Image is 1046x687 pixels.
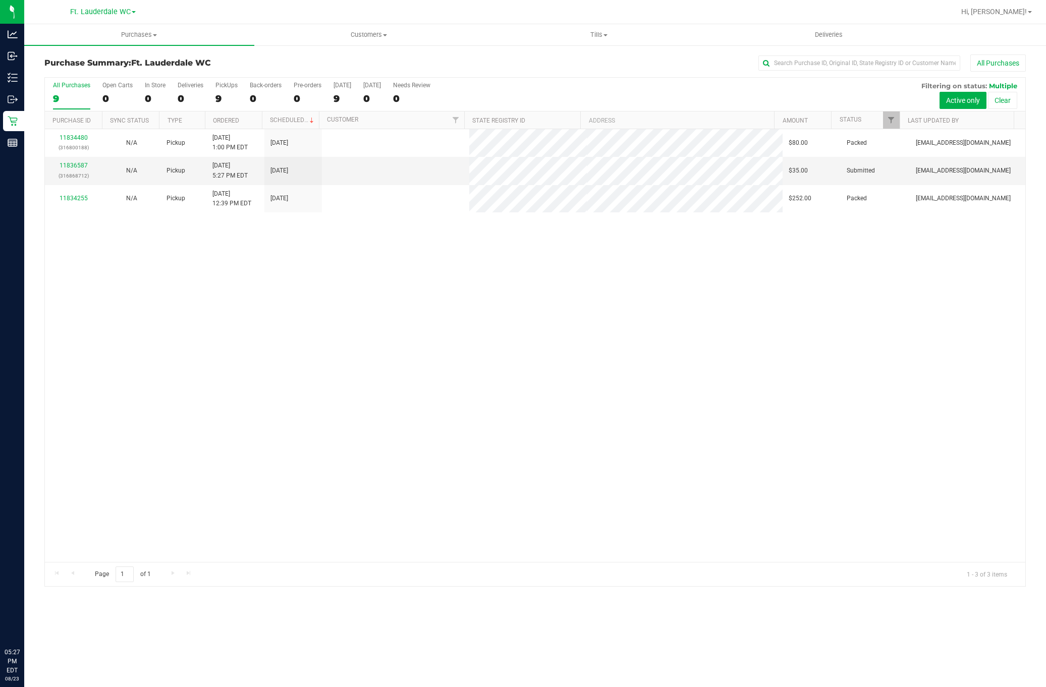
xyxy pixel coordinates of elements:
div: 0 [393,93,430,104]
a: Filter [883,111,900,129]
span: Tills [484,30,713,39]
span: Pickup [167,166,185,176]
span: Multiple [989,82,1017,90]
span: Packed [847,138,867,148]
div: [DATE] [363,82,381,89]
inline-svg: Retail [8,116,18,126]
a: 11836587 [60,162,88,169]
a: Scheduled [270,117,316,124]
a: Ordered [213,117,239,124]
span: Deliveries [801,30,856,39]
span: Pickup [167,138,185,148]
div: 9 [53,93,90,104]
a: Deliveries [714,24,944,45]
inline-svg: Inbound [8,51,18,61]
span: [DATE] [270,166,288,176]
span: Not Applicable [126,195,137,202]
div: Back-orders [250,82,282,89]
a: 11834255 [60,195,88,202]
span: [EMAIL_ADDRESS][DOMAIN_NAME] [916,138,1011,148]
div: Deliveries [178,82,203,89]
a: Status [840,116,861,123]
div: Needs Review [393,82,430,89]
a: Purchases [24,24,254,45]
a: State Registry ID [472,117,525,124]
div: 0 [102,93,133,104]
span: Submitted [847,166,875,176]
div: 0 [178,93,203,104]
span: [EMAIL_ADDRESS][DOMAIN_NAME] [916,194,1011,203]
input: 1 [116,566,134,582]
div: In Store [145,82,166,89]
inline-svg: Reports [8,138,18,148]
span: $35.00 [789,166,808,176]
div: [DATE] [334,82,351,89]
div: PickUps [215,82,238,89]
button: N/A [126,194,137,203]
div: 0 [363,93,381,104]
a: Purchase ID [52,117,91,124]
div: 0 [294,93,321,104]
a: Filter [448,111,464,129]
span: [DATE] [270,194,288,203]
inline-svg: Inventory [8,73,18,83]
a: 11834480 [60,134,88,141]
span: 1 - 3 of 3 items [959,566,1015,582]
div: 0 [250,93,282,104]
span: Not Applicable [126,167,137,174]
div: All Purchases [53,82,90,89]
p: 08/23 [5,675,20,682]
div: 9 [334,93,351,104]
span: Ft. Lauderdale WC [131,58,211,68]
div: 0 [145,93,166,104]
span: Ft. Lauderdale WC [70,8,131,16]
span: [DATE] 1:00 PM EDT [212,133,248,152]
span: [DATE] 12:39 PM EDT [212,189,251,208]
span: Purchases [24,30,254,39]
span: Customers [255,30,484,39]
span: Pickup [167,194,185,203]
inline-svg: Outbound [8,94,18,104]
button: N/A [126,138,137,148]
span: Hi, [PERSON_NAME]! [961,8,1027,16]
span: $80.00 [789,138,808,148]
input: Search Purchase ID, Original ID, State Registry ID or Customer Name... [758,55,960,71]
h3: Purchase Summary: [44,59,371,68]
a: Customers [254,24,484,45]
button: Active only [940,92,986,109]
span: Not Applicable [126,139,137,146]
button: All Purchases [970,54,1026,72]
a: Type [168,117,182,124]
p: 05:27 PM EDT [5,648,20,675]
button: Clear [988,92,1017,109]
a: Last Updated By [908,117,959,124]
span: Filtering on status: [921,82,987,90]
div: Open Carts [102,82,133,89]
span: Packed [847,194,867,203]
p: (316868712) [51,171,96,181]
th: Address [580,111,774,129]
span: [EMAIL_ADDRESS][DOMAIN_NAME] [916,166,1011,176]
a: Customer [327,116,358,123]
div: 9 [215,93,238,104]
span: Page of 1 [86,566,159,582]
div: Pre-orders [294,82,321,89]
inline-svg: Analytics [8,29,18,39]
button: N/A [126,166,137,176]
p: (316800188) [51,143,96,152]
a: Sync Status [110,117,149,124]
a: Tills [484,24,714,45]
span: [DATE] 5:27 PM EDT [212,161,248,180]
iframe: Resource center [10,606,40,637]
span: [DATE] [270,138,288,148]
a: Amount [783,117,808,124]
span: $252.00 [789,194,811,203]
